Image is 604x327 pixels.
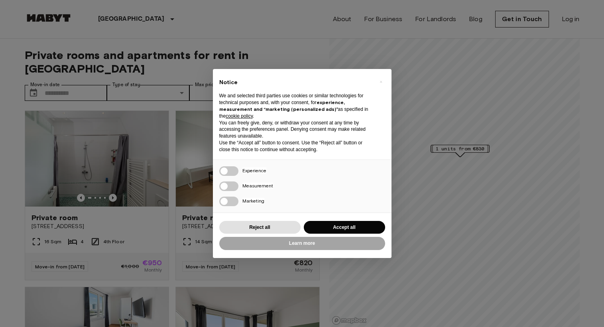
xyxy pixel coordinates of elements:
button: Learn more [219,237,385,250]
strong: experience, measurement and “marketing (personalized ads)” [219,99,345,112]
span: Marketing [242,198,264,204]
p: Use the “Accept all” button to consent. Use the “Reject all” button or close this notice to conti... [219,140,372,153]
a: cookie policy [226,113,253,119]
h2: Notice [219,79,372,87]
span: × [380,77,382,87]
span: Measurement [242,183,273,189]
button: Reject all [219,221,301,234]
p: You can freely give, deny, or withdraw your consent at any time by accessing the preferences pane... [219,120,372,140]
button: Close this notice [375,75,388,88]
button: Accept all [304,221,385,234]
span: Experience [242,167,266,173]
p: We and selected third parties use cookies or similar technologies for technical purposes and, wit... [219,93,372,119]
